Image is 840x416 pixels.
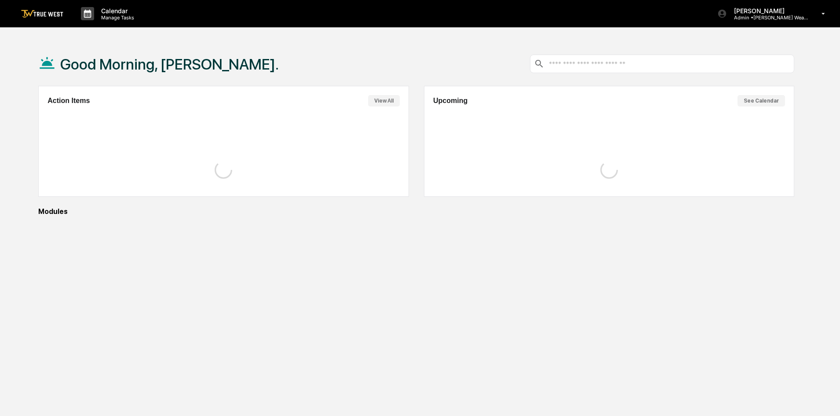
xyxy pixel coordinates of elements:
img: logo [21,10,63,18]
p: Admin • [PERSON_NAME] Wealth Management [727,15,809,21]
button: View All [368,95,400,107]
h1: Good Morning, [PERSON_NAME]. [60,55,279,73]
h2: Action Items [47,97,90,105]
p: Manage Tasks [94,15,139,21]
div: Modules [38,207,794,216]
button: See Calendar [738,95,785,107]
p: [PERSON_NAME] [727,7,809,15]
h2: Upcoming [433,97,467,105]
p: Calendar [94,7,139,15]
